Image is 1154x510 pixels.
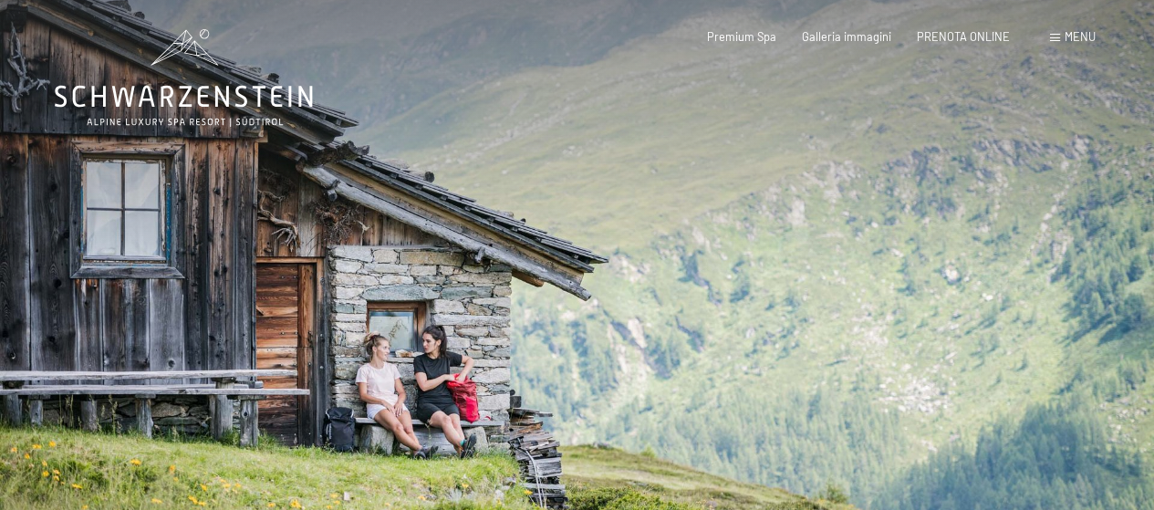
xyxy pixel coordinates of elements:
a: Galleria immagini [802,29,891,44]
a: Premium Spa [707,29,776,44]
a: PRENOTA ONLINE [917,29,1010,44]
span: Menu [1065,29,1096,44]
